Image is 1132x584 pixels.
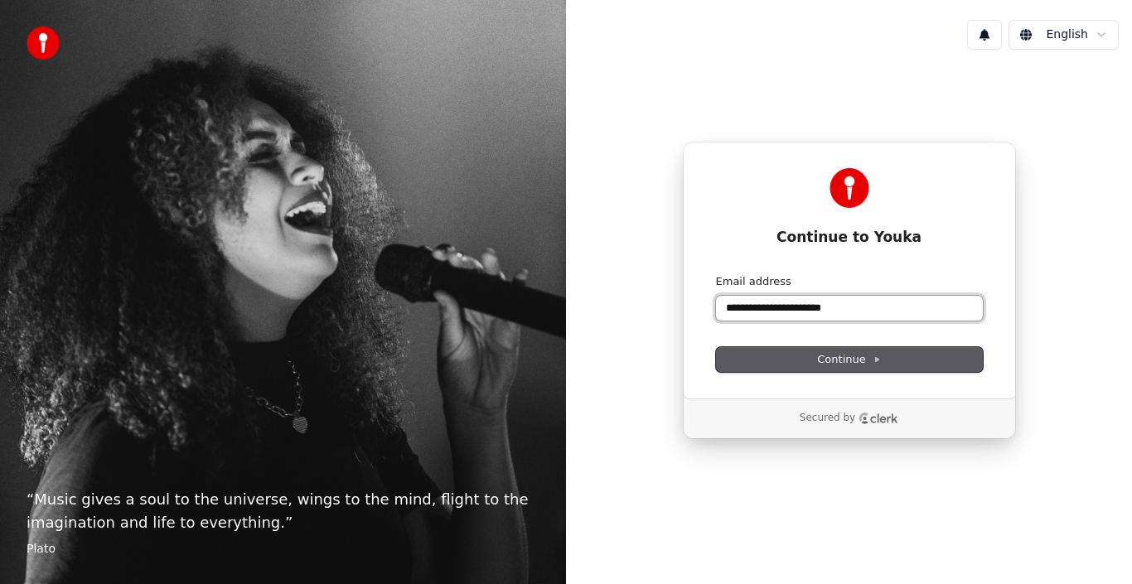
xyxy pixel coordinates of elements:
[716,347,983,372] button: Continue
[716,274,791,289] label: Email address
[27,27,60,60] img: youka
[830,168,869,208] img: Youka
[27,488,539,534] p: “ Music gives a soul to the universe, wings to the mind, flight to the imagination and life to ev...
[800,412,855,425] p: Secured by
[817,352,880,367] span: Continue
[716,228,983,248] h1: Continue to Youka
[859,413,898,424] a: Clerk logo
[27,541,539,557] footer: Plato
